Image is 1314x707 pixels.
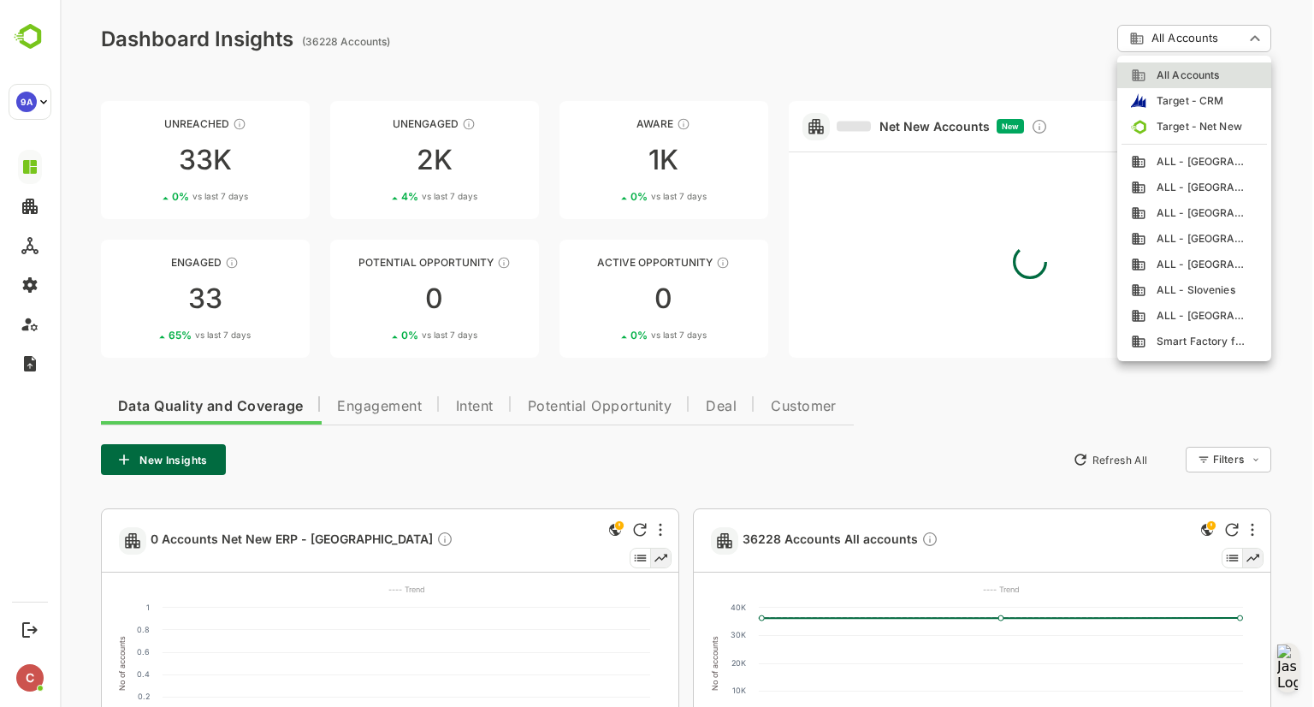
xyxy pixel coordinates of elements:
div: ALL - Slovenies [1071,282,1198,298]
div: C [16,664,44,692]
span: ALL - [GEOGRAPHIC_DATA] [1086,308,1187,324]
span: ALL - [GEOGRAPHIC_DATA] [1086,205,1187,221]
div: Target - CRM [1071,93,1198,109]
div: ALL - Netherlands [1071,257,1198,272]
div: ALL - Brazil [1071,180,1198,195]
span: ALL - [GEOGRAPHIC_DATA] [1086,154,1187,169]
span: ALL - Slovenies [1086,282,1175,298]
span: ALL - [GEOGRAPHIC_DATA] [1086,257,1187,272]
span: All Accounts [1086,68,1159,83]
span: ALL - [GEOGRAPHIC_DATA] [1086,231,1187,247]
div: ALL - Belgium [1071,154,1198,169]
span: Smart Factory funnel [1086,334,1187,349]
span: Target - Net New [1086,119,1182,134]
div: All Accounts [1071,68,1198,83]
div: Smart Factory funnel [1071,334,1198,349]
button: Logout [18,618,41,641]
div: ALL - Spain [1071,308,1198,324]
img: BambooboxLogoMark.f1c84d78b4c51b1a7b5f700c9845e183.svg [9,21,52,53]
div: ALL - Denmark [1071,205,1198,221]
div: Target - Net New [1071,119,1198,134]
span: ALL - [GEOGRAPHIC_DATA] [1086,180,1187,195]
div: 9A [16,92,37,112]
span: Target - CRM [1086,93,1163,109]
div: ALL - France [1071,231,1198,247]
